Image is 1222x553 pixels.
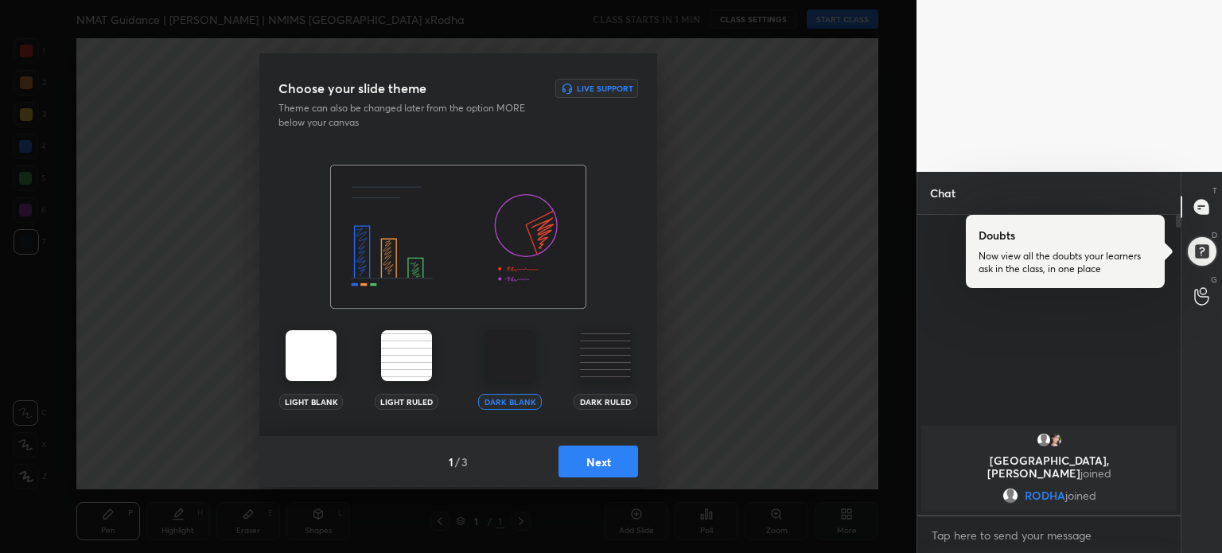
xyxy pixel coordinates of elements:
img: lightTheme.5bb83c5b.svg [286,330,337,381]
img: lightRuledTheme.002cd57a.svg [381,330,432,381]
img: default.png [1036,432,1052,448]
h3: Choose your slide theme [278,79,426,98]
img: darkRuledTheme.359fb5fd.svg [580,330,631,381]
div: Dark Blank [478,394,542,410]
h4: / [455,454,460,470]
h4: 3 [461,454,468,470]
div: Light Blank [279,394,343,410]
div: grid [917,423,1181,515]
img: default.png [1002,488,1018,504]
p: T [1212,185,1217,197]
span: joined [1080,465,1111,481]
h4: 1 [449,454,453,470]
img: thumbnail.jpg [1047,432,1063,448]
p: D [1212,229,1217,241]
h6: Live Support [577,84,633,92]
span: RODHA [1025,489,1065,502]
p: Theme can also be changed later from the option MORE below your canvas [278,101,536,130]
img: darkThemeBanner.f801bae7.svg [330,165,586,310]
img: darkTheme.aa1caeba.svg [485,330,535,381]
button: Next [558,446,638,477]
p: G [1211,274,1217,286]
div: Light Ruled [375,394,438,410]
span: joined [1065,489,1096,502]
p: [GEOGRAPHIC_DATA], [PERSON_NAME] [931,454,1167,480]
div: Dark Ruled [574,394,637,410]
p: Chat [917,172,968,214]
